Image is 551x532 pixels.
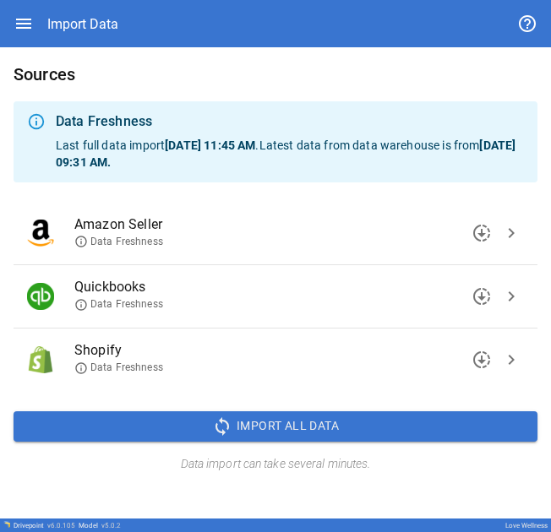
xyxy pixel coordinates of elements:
[74,235,163,249] span: Data Freshness
[74,340,497,361] span: Shopify
[27,220,54,247] img: Amazon Seller
[56,111,524,132] div: Data Freshness
[14,455,537,474] h6: Data import can take several minutes.
[47,16,118,32] div: Import Data
[472,350,492,370] span: downloading
[101,522,121,529] span: v 5.0.2
[501,286,521,307] span: chevron_right
[472,286,492,307] span: downloading
[27,283,54,310] img: Quickbooks
[56,138,516,169] b: [DATE] 09:31 AM .
[79,522,121,529] div: Model
[14,61,537,88] h6: Sources
[501,223,521,243] span: chevron_right
[14,522,75,529] div: Drivepoint
[74,297,163,312] span: Data Freshness
[47,522,75,529] span: v 6.0.105
[472,223,492,243] span: downloading
[212,416,232,437] span: sync
[27,346,54,373] img: Shopify
[14,411,537,442] button: Import All Data
[74,361,163,375] span: Data Freshness
[74,214,497,235] span: Amazon Seller
[501,350,521,370] span: chevron_right
[505,522,548,529] div: Love Wellness
[56,137,524,171] p: Last full data import . Latest data from data warehouse is from
[237,415,339,437] span: Import All Data
[3,521,10,528] img: Drivepoint
[74,277,497,297] span: Quickbooks
[165,138,255,152] b: [DATE] 11:45 AM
